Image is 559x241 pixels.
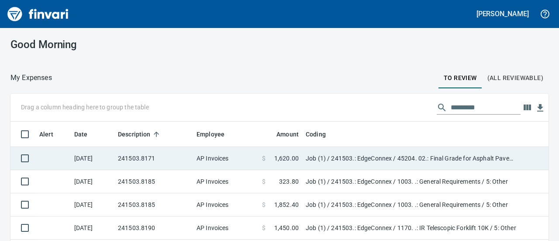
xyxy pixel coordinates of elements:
td: Job (1) / 241503.: EdgeConnex / 1003. .: General Requirements / 5: Other [302,170,521,193]
span: Date [74,129,99,140]
td: [DATE] [71,170,114,193]
td: AP Invoices [193,217,259,240]
span: Description [118,129,151,140]
span: 323.80 [279,177,299,186]
span: To Review [444,73,477,84]
h5: [PERSON_NAME] [476,9,529,18]
span: Alert [39,129,65,140]
span: $ [262,200,266,209]
td: 241503.8185 [114,193,193,217]
td: AP Invoices [193,147,259,170]
td: 241503.8171 [114,147,193,170]
td: AP Invoices [193,193,259,217]
td: 241503.8185 [114,170,193,193]
span: Alert [39,129,53,140]
span: Employee [197,129,236,140]
td: Job (1) / 241503.: EdgeConnex / 45204. 02.: Final Grade for Asphalt Pavement / 5: Other [302,147,521,170]
span: Coding [306,129,326,140]
span: 1,852.40 [274,200,299,209]
td: Job (1) / 241503.: EdgeConnex / 1170. .: IR Telescopic Forklift 10K / 5: Other [302,217,521,240]
td: Job (1) / 241503.: EdgeConnex / 1003. .: General Requirements / 5: Other [302,193,521,217]
td: [DATE] [71,193,114,217]
span: $ [262,154,266,163]
td: [DATE] [71,217,114,240]
span: Description [118,129,162,140]
span: Date [74,129,88,140]
span: 1,620.00 [274,154,299,163]
button: Choose columns to display [521,101,534,114]
span: Employee [197,129,224,140]
h3: Good Morning [10,38,176,51]
span: Amount [276,129,299,140]
button: [PERSON_NAME] [474,7,531,21]
td: [DATE] [71,147,114,170]
nav: breadcrumb [10,73,52,83]
p: Drag a column heading here to group the table [21,103,149,112]
span: Amount [265,129,299,140]
span: $ [262,224,266,232]
span: 1,450.00 [274,224,299,232]
p: My Expenses [10,73,52,83]
span: (All Reviewable) [487,73,543,84]
button: Download Table [534,101,547,115]
span: Coding [306,129,337,140]
td: AP Invoices [193,170,259,193]
td: 241503.8190 [114,217,193,240]
span: $ [262,177,266,186]
img: Finvari [5,3,71,24]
